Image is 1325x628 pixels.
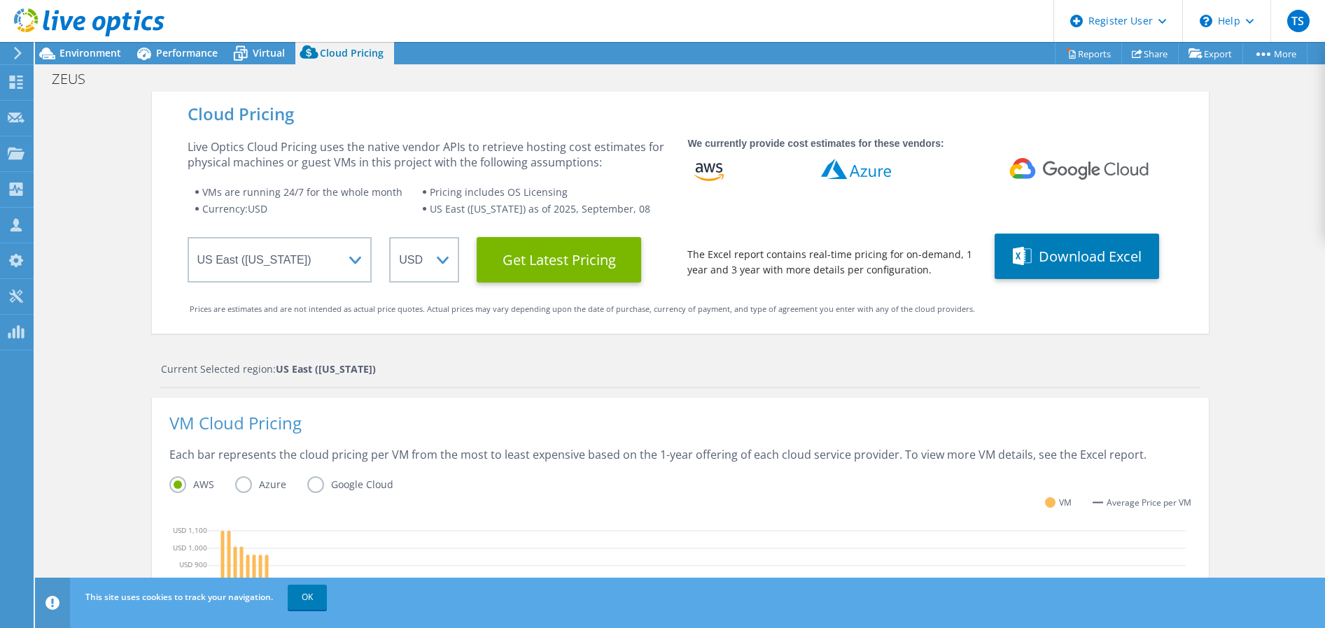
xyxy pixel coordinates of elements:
button: Get Latest Pricing [477,237,641,283]
span: TS [1287,10,1310,32]
text: USD 1,100 [173,524,207,534]
div: Cloud Pricing [188,106,1173,122]
span: Cloud Pricing [320,46,384,59]
span: Performance [156,46,218,59]
svg: \n [1200,15,1212,27]
a: More [1242,43,1308,64]
a: Reports [1055,43,1122,64]
div: Current Selected region: [161,362,1200,377]
span: Environment [59,46,121,59]
text: USD 1,000 [173,542,207,552]
div: Each bar represents the cloud pricing per VM from the most to least expensive based on the 1-year... [169,447,1191,476]
label: AWS [169,476,235,493]
span: Virtual [253,46,285,59]
strong: We currently provide cost estimates for these vendors: [687,138,944,149]
span: Currency: USD [202,202,267,215]
a: Share [1121,43,1179,64]
span: Pricing includes OS Licensing [430,185,568,199]
div: VM Cloud Pricing [169,415,1191,447]
div: Live Optics Cloud Pricing uses the native vendor APIs to retrieve hosting cost estimates for phys... [188,139,671,170]
span: VM [1059,494,1072,511]
label: Google Cloud [307,476,414,493]
label: Azure [235,476,307,493]
h1: ZEUS [45,71,107,87]
strong: US East ([US_STATE]) [276,362,376,376]
span: This site uses cookies to track your navigation. [85,591,273,603]
button: Download Excel [995,234,1159,279]
text: USD 900 [179,559,207,569]
a: OK [288,585,327,610]
span: US East ([US_STATE]) as of 2025, September, 08 [430,202,650,215]
div: Prices are estimates and are not intended as actual price quotes. Actual prices may vary dependin... [190,301,1171,317]
a: Export [1178,43,1243,64]
span: VMs are running 24/7 for the whole month [202,185,402,199]
div: The Excel report contains real-time pricing for on-demand, 1 year and 3 year with more details pe... [687,247,977,278]
span: Average Price per VM [1107,495,1191,511]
